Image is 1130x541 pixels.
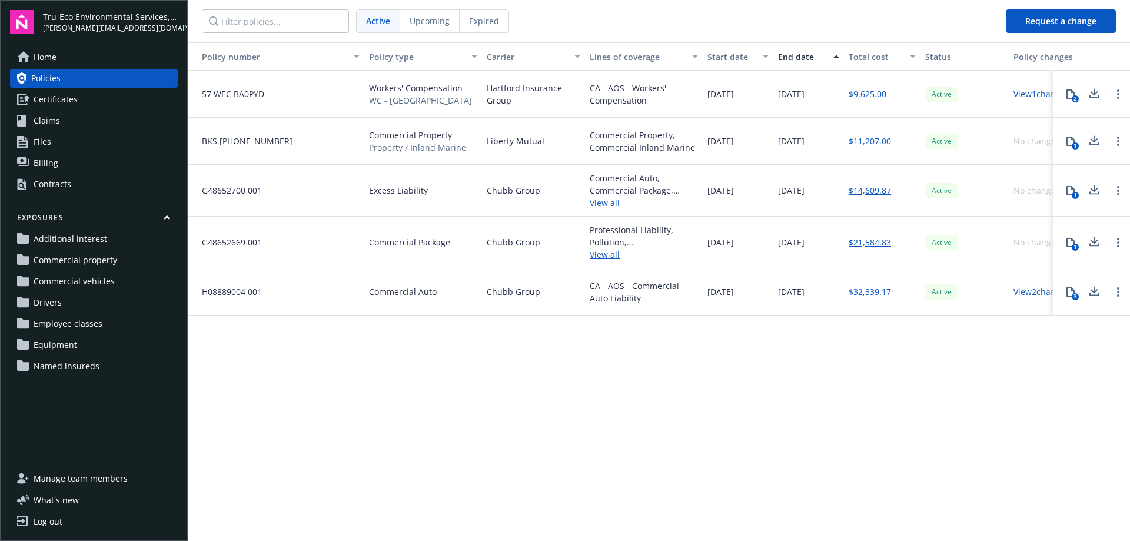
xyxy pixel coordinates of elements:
a: Drivers [10,293,178,312]
span: G48652700 001 [192,184,262,197]
span: [DATE] [778,236,805,248]
button: 3 [1059,280,1082,304]
button: Start date [703,42,773,71]
span: [DATE] [707,88,734,100]
span: Active [930,287,953,297]
span: Drivers [34,293,62,312]
span: Chubb Group [487,286,540,298]
a: Equipment [10,336,178,354]
span: Commercial property [34,251,117,270]
span: [PERSON_NAME][EMAIL_ADDRESS][DOMAIN_NAME] [43,23,178,34]
span: [DATE] [778,286,805,298]
div: Status [925,51,1004,63]
div: Start date [707,51,756,63]
span: Expired [469,15,499,27]
img: navigator-logo.svg [10,10,34,34]
a: View 1 changes [1013,88,1069,99]
button: Tru-Eco Environmental Services, LLC / Pro-Team Management Company[PERSON_NAME][EMAIL_ADDRESS][DOM... [43,10,178,34]
span: Files [34,132,51,151]
span: [DATE] [707,184,734,197]
div: Commercial Auto, Commercial Package, Workers' Compensation $2M excess of $2M - Excess [590,172,698,197]
a: $14,609.87 [849,184,891,197]
div: Total cost [849,51,903,63]
button: 1 [1059,179,1082,203]
div: Toggle SortBy [192,51,347,63]
a: View 2 changes [1013,286,1069,297]
a: Employee classes [10,314,178,333]
div: 1 [1072,142,1079,150]
a: Policies [10,69,178,88]
span: [DATE] [707,135,734,147]
div: CA - AOS - Workers' Compensation [590,82,698,107]
span: Property / Inland Marine [369,141,466,154]
span: Additional interest [34,230,107,248]
button: Status [920,42,1009,71]
div: Commercial Property, Commercial Inland Marine [590,129,698,154]
span: Liberty Mutual [487,135,544,147]
a: Open options [1111,184,1125,198]
span: [DATE] [778,184,805,197]
span: Named insureds [34,357,99,376]
input: Filter policies... [202,9,349,33]
span: Policies [31,69,61,88]
span: What ' s new [34,494,79,506]
span: Active [930,237,953,248]
div: Lines of coverage [590,51,685,63]
button: Exposures [10,213,178,227]
a: Open options [1111,134,1125,148]
a: View all [590,248,698,261]
a: View all [590,197,698,209]
div: Professional Liability, Pollution, [GEOGRAPHIC_DATA] - AOS - General Liability [590,224,698,248]
span: G48652669 001 [192,236,262,248]
div: 1 [1072,192,1079,199]
span: 57 WEC BA0PYD [192,88,264,100]
a: Open options [1111,87,1125,101]
div: No changes [1013,184,1060,197]
span: Commercial Auto [369,286,437,298]
div: Policy type [369,51,464,63]
button: Carrier [482,42,585,71]
a: $9,625.00 [849,88,886,100]
span: Hartford Insurance Group [487,82,580,107]
a: Manage team members [10,469,178,488]
a: Contracts [10,175,178,194]
a: Additional interest [10,230,178,248]
div: End date [778,51,826,63]
a: Claims [10,111,178,130]
button: End date [773,42,844,71]
span: Tru-Eco Environmental Services, LLC / Pro-Team Management Company [43,11,178,23]
span: Workers' Compensation [369,82,472,94]
a: $21,584.83 [849,236,891,248]
div: No changes [1013,135,1060,147]
span: Active [366,15,390,27]
span: Chubb Group [487,184,540,197]
button: Request a change [1006,9,1116,33]
button: Total cost [844,42,920,71]
div: 3 [1072,293,1079,300]
a: Home [10,48,178,67]
a: Commercial vehicles [10,272,178,291]
button: 2 [1059,82,1082,106]
span: WC - [GEOGRAPHIC_DATA] [369,94,472,107]
span: Chubb Group [487,236,540,248]
div: CA - AOS - Commercial Auto Liability [590,280,698,304]
button: Lines of coverage [585,42,703,71]
a: $11,207.00 [849,135,891,147]
span: Commercial Package [369,236,450,248]
div: Policy number [192,51,347,63]
a: Certificates [10,90,178,109]
button: 1 [1059,231,1082,254]
span: Upcoming [410,15,450,27]
span: H08889004 001 [192,286,262,298]
a: $32,339.17 [849,286,891,298]
a: Open options [1111,235,1125,250]
span: Billing [34,154,58,172]
div: Log out [34,512,62,531]
span: [DATE] [778,135,805,147]
button: 1 [1059,130,1082,153]
a: Files [10,132,178,151]
span: Claims [34,111,60,130]
a: Commercial property [10,251,178,270]
div: No changes [1013,236,1060,248]
span: Employee classes [34,314,102,333]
